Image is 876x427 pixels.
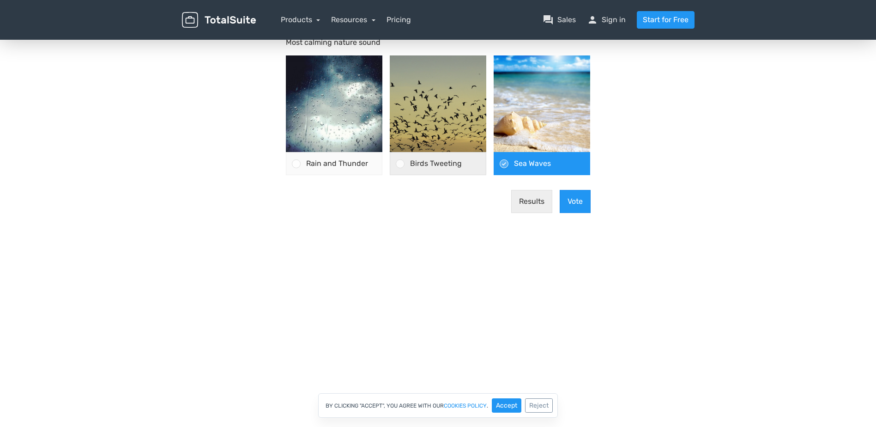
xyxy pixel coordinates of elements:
[390,37,486,134] img: artworks-000078704090-txipy3-t500x500.jpg
[525,398,553,413] button: Reject
[492,398,521,413] button: Accept
[281,15,320,24] a: Products
[387,14,411,25] a: Pricing
[514,140,551,149] span: Sea Waves
[318,393,558,418] div: By clicking "Accept", you agree with our .
[331,15,375,24] a: Resources
[286,18,591,30] p: Most calming nature sound
[543,14,554,25] span: question_answer
[543,14,576,25] a: question_answerSales
[306,140,368,149] span: Rain and Thunder
[286,37,382,134] img: artworks-000135560423-s34yep-t500x500.jpg
[410,140,462,149] span: Birds Tweeting
[587,14,626,25] a: personSign in
[511,171,552,195] button: Results
[182,12,256,28] img: TotalSuite for WordPress
[637,11,695,29] a: Start for Free
[494,37,590,134] img: artworks-000112897097-xbu6vr-t500x500.jpg
[560,171,591,195] button: Vote
[444,403,487,409] a: cookies policy
[587,14,598,25] span: person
